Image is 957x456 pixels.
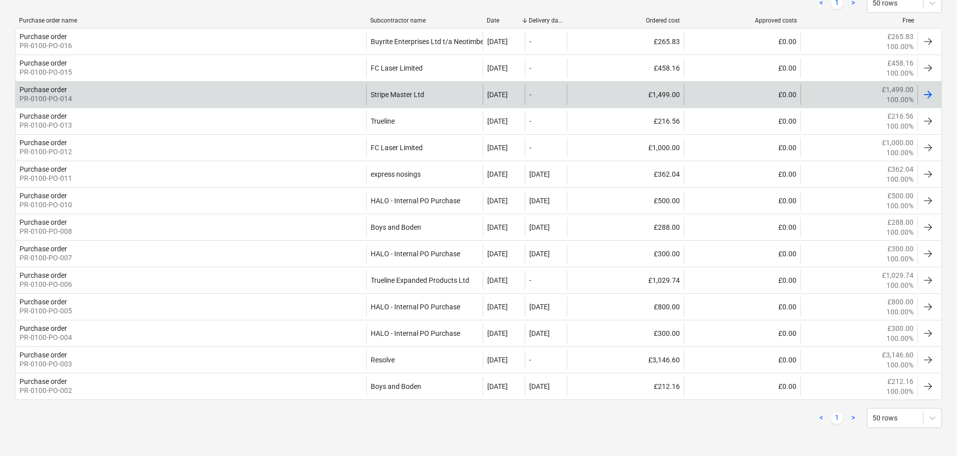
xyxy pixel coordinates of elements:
div: £216.56 [567,111,684,131]
div: Purchase order [20,86,67,94]
div: Purchase order [20,271,67,279]
div: Subcontractor name [370,17,479,24]
p: £300.00 [887,244,913,254]
p: 100.00% [886,254,913,264]
div: Purchase order [20,245,67,253]
div: Stripe Master Ltd [366,85,483,105]
p: PR-0100-PO-015 [20,67,72,77]
div: [DATE] [487,117,508,125]
div: £0.00 [684,297,801,317]
div: £300.00 [567,323,684,343]
div: Date [487,17,521,24]
p: £300.00 [887,323,913,333]
div: Approved costs [688,17,797,24]
div: £0.00 [684,376,801,396]
div: Purchase order [20,298,67,306]
p: 100.00% [886,68,913,78]
div: - [529,38,531,46]
p: 100.00% [886,280,913,290]
a: Previous page [815,412,827,424]
div: [DATE] [487,38,508,46]
div: [DATE] [487,356,508,364]
div: [DATE] [487,64,508,72]
div: Buyrite Enterprises Ltd t/a Neotimber [366,32,483,52]
div: £3,146.60 [567,350,684,370]
p: 100.00% [886,95,913,105]
div: £0.00 [684,191,801,211]
div: £0.00 [684,85,801,105]
div: £800.00 [567,297,684,317]
div: £0.00 [684,58,801,78]
a: Next page [847,412,859,424]
p: 100.00% [886,148,913,158]
div: - [529,356,531,364]
p: 100.00% [886,386,913,396]
p: 100.00% [886,121,913,131]
p: PR-0100-PO-011 [20,173,72,183]
div: Trueline [366,111,483,131]
div: £288.00 [567,217,684,237]
p: 100.00% [886,333,913,343]
div: Purchase order [20,351,67,359]
p: PR-0100-PO-008 [20,226,72,236]
div: £1,499.00 [567,85,684,105]
div: [DATE] [529,329,550,337]
p: PR-0100-PO-002 [20,385,72,395]
div: Boys and Boden [366,376,483,396]
div: [DATE] [529,223,550,231]
p: £3,146.60 [882,350,913,360]
div: [DATE] [529,250,550,258]
div: Ordered cost [571,17,680,24]
p: PR-0100-PO-005 [20,306,72,316]
p: £458.16 [887,58,913,68]
p: PR-0100-PO-006 [20,279,72,289]
p: £1,029.74 [882,270,913,280]
div: [DATE] [487,382,508,390]
div: £0.00 [684,217,801,237]
div: [DATE] [529,197,550,205]
p: PR-0100-PO-007 [20,253,72,263]
div: Purchase order [20,139,67,147]
div: Resolve [366,350,483,370]
p: £362.04 [887,164,913,174]
div: - [529,91,531,99]
div: [DATE] [487,144,508,152]
p: 100.00% [886,360,913,370]
p: 100.00% [886,201,913,211]
div: - [529,117,531,125]
div: Purchase order [20,33,67,41]
div: Delivery date [529,17,563,24]
div: [DATE] [487,223,508,231]
div: £362.04 [567,164,684,184]
div: £1,029.74 [567,270,684,290]
div: £458.16 [567,58,684,78]
div: [DATE] [487,170,508,178]
p: 100.00% [886,42,913,52]
div: [DATE] [487,276,508,284]
div: Purchase order [20,165,67,173]
div: - [529,144,531,152]
div: Purchase order name [19,17,362,24]
div: £0.00 [684,270,801,290]
div: HALO - Internal PO Purchase [366,244,483,264]
p: £500.00 [887,191,913,201]
p: PR-0100-PO-010 [20,200,72,210]
div: FC Laser Limited [366,138,483,158]
div: express nosings [366,164,483,184]
div: £0.00 [684,164,801,184]
div: Purchase order [20,377,67,385]
div: Purchase order [20,112,67,120]
div: HALO - Internal PO Purchase [366,323,483,343]
div: [DATE] [529,382,550,390]
iframe: Chat Widget [907,408,957,456]
div: [DATE] [487,91,508,99]
div: [DATE] [487,250,508,258]
div: - [529,64,531,72]
div: [DATE] [529,303,550,311]
p: PR-0100-PO-012 [20,147,72,157]
p: £800.00 [887,297,913,307]
div: [DATE] [487,197,508,205]
p: PR-0100-PO-004 [20,332,72,342]
p: £1,499.00 [882,85,913,95]
div: HALO - Internal PO Purchase [366,297,483,317]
